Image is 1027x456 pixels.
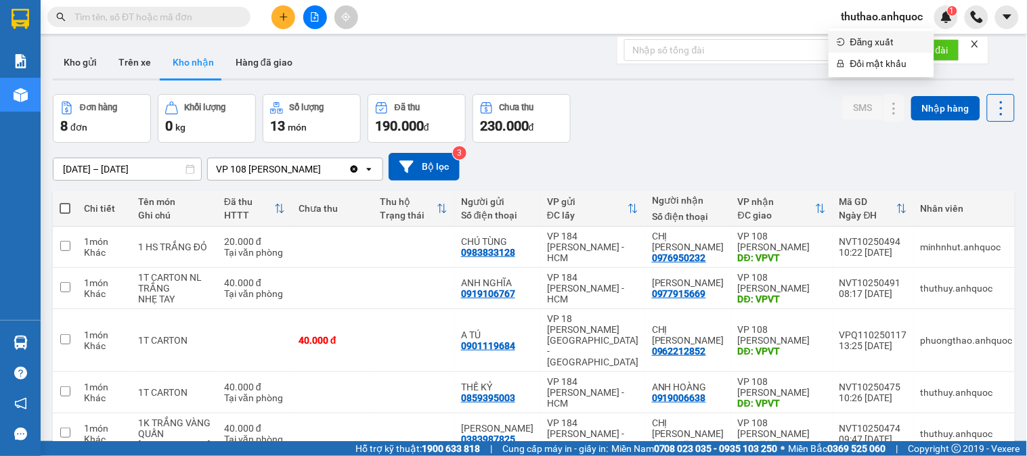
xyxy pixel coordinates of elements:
[138,196,211,207] div: Tên món
[224,288,285,299] div: Tại văn phòng
[355,441,480,456] span: Hỗ trợ kỹ thuật:
[839,210,896,221] div: Ngày ĐH
[547,417,638,450] div: VP 184 [PERSON_NAME] - HCM
[84,423,125,434] div: 1 món
[341,12,351,22] span: aim
[547,231,638,263] div: VP 184 [PERSON_NAME] - HCM
[652,231,724,252] div: CHỊ NHUNG
[138,294,211,304] div: NHẸ TAY
[839,196,896,207] div: Mã GD
[738,376,826,398] div: VP 108 [PERSON_NAME]
[375,118,424,134] span: 190.000
[839,340,907,351] div: 13:25 [DATE]
[84,277,125,288] div: 1 món
[652,324,724,346] div: CHỊ UYÊN
[14,367,27,380] span: question-circle
[138,387,211,398] div: 1T CARTON
[461,434,515,444] div: 0383987825
[831,8,934,25] span: thuthao.anhquoc
[921,428,1013,439] div: thuthuy.anhquoc
[547,210,628,221] div: ĐC lấy
[80,103,117,112] div: Đơn hàng
[138,210,211,221] div: Ghi chú
[290,103,324,112] div: Số lượng
[839,329,907,340] div: VPQ110250117
[225,46,303,78] button: Hàng đã giao
[652,288,706,299] div: 0977915669
[461,196,533,207] div: Người gửi
[738,231,826,252] div: VP 108 [PERSON_NAME]
[839,288,907,299] div: 08:17 [DATE]
[789,441,886,456] span: Miền Bắc
[368,94,466,143] button: Đã thu190.000đ
[53,46,108,78] button: Kho gửi
[84,329,125,340] div: 1 món
[547,313,638,367] div: VP 18 [PERSON_NAME][GEOGRAPHIC_DATA] - [GEOGRAPHIC_DATA]
[84,236,125,247] div: 1 món
[828,443,886,454] strong: 0369 525 060
[138,272,211,294] div: 1T CARTON NL TRẮNG
[461,340,515,351] div: 0901119684
[288,122,307,133] span: món
[480,118,529,134] span: 230.000
[424,122,429,133] span: đ
[461,288,515,299] div: 0919106767
[839,277,907,288] div: NVT10250491
[364,164,374,175] svg: open
[165,118,173,134] span: 0
[461,423,533,434] div: ANH BẢO
[652,439,706,450] div: 0899817931
[14,336,28,350] img: warehouse-icon
[652,417,724,439] div: CHỊ HÀ
[940,11,953,23] img: icon-new-feature
[279,12,288,22] span: plus
[652,346,706,357] div: 0962212852
[952,444,961,453] span: copyright
[500,103,534,112] div: Chưa thu
[70,122,87,133] span: đơn
[652,392,706,403] div: 0919006638
[224,247,285,258] div: Tại văn phòng
[53,94,151,143] button: Đơn hàng8đơn
[303,5,327,29] button: file-add
[60,118,68,134] span: 8
[84,382,125,392] div: 1 món
[738,210,815,221] div: ĐC giao
[373,191,454,227] th: Toggle SortBy
[224,277,285,288] div: 40.000 đ
[56,12,66,22] span: search
[995,5,1019,29] button: caret-down
[138,242,211,252] div: 1 HS TRẮNG ĐỎ
[224,196,274,207] div: Đã thu
[84,203,125,214] div: Chi tiết
[299,335,366,346] div: 40.000 đ
[224,382,285,392] div: 40.000 đ
[896,441,898,456] span: |
[611,441,778,456] span: Miền Nam
[921,242,1013,252] div: minhnhut.anhquoc
[84,288,125,299] div: Khác
[738,252,826,263] div: DĐ: VPVT
[652,211,724,222] div: Số điện thoại
[850,56,926,71] span: Đổi mật khẩu
[473,94,571,143] button: Chưa thu230.000đ
[738,196,815,207] div: VP nhận
[12,9,29,29] img: logo-vxr
[652,195,724,206] div: Người nhận
[270,118,285,134] span: 13
[842,95,883,120] button: SMS
[738,272,826,294] div: VP 108 [PERSON_NAME]
[738,417,826,439] div: VP 108 [PERSON_NAME]
[138,335,211,346] div: 1T CARTON
[738,294,826,304] div: DĐ: VPVT
[84,434,125,444] div: Khác
[921,203,1013,214] div: Nhân viên
[299,203,366,214] div: Chưa thu
[738,398,826,409] div: DĐ: VPVT
[839,236,907,247] div: NVT10250494
[624,39,861,61] input: Nhập số tổng đài
[652,382,724,392] div: ANH HOÀNG
[217,191,292,227] th: Toggle SortBy
[781,446,785,451] span: ⚪️
[14,397,27,410] span: notification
